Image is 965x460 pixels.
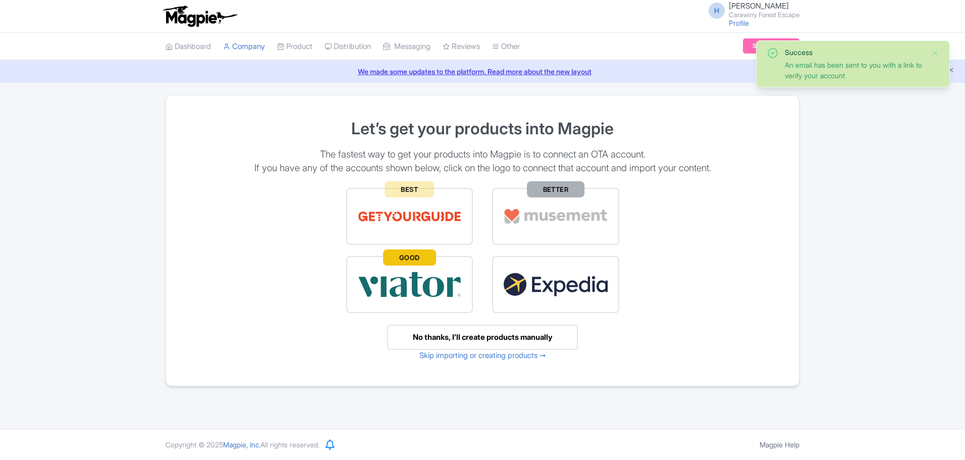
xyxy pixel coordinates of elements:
div: An email has been sent to you with a link to verify your account [785,60,923,81]
a: Magpie Help [760,440,799,449]
a: Dashboard [166,33,211,61]
p: If you have any of the accounts shown below, click on the logo to connect that account and import... [178,162,787,175]
a: Skip importing or creating products ➙ [419,350,546,360]
span: Magpie, Inc. [223,440,260,449]
a: BETTER [482,184,629,248]
small: Carawirry Forest Escape [729,12,799,18]
a: H [PERSON_NAME] Carawirry Forest Escape [703,2,799,18]
img: viator-e2bf771eb72f7a6029a5edfbb081213a.svg [357,267,462,302]
img: musement-dad6797fd076d4ac540800b229e01643.svg [503,199,608,234]
span: BETTER [527,181,584,197]
a: Other [492,33,520,61]
a: Profile [729,19,749,27]
button: Close announcement [947,65,955,77]
a: Subscription [743,38,799,54]
img: logo-ab69f6fb50320c5b225c76a69d11143b.png [160,5,239,27]
div: Success [785,47,923,58]
p: The fastest way to get your products into Magpie is to connect an OTA account. [178,148,787,161]
button: Close [931,47,939,59]
span: GOOD [383,249,436,266]
img: expedia22-01-93867e2ff94c7cd37d965f09d456db68.svg [503,267,608,302]
a: GOOD [337,252,483,317]
a: Distribution [325,33,371,61]
span: [PERSON_NAME] [729,1,789,11]
a: Product [277,33,312,61]
h1: Let’s get your products into Magpie [178,120,787,137]
a: BEST [337,184,483,248]
span: BEST [385,181,434,197]
div: Copyright © 2025 All rights reserved. [159,439,326,450]
a: Company [223,33,265,61]
a: Messaging [383,33,431,61]
a: We made some updates to the platform. Read more about the new layout [6,66,959,77]
a: Reviews [443,33,480,61]
img: get_your_guide-5a6366678479520ec94e3f9d2b9f304b.svg [357,199,462,234]
span: H [709,3,725,19]
a: No thanks, I’ll create products manually [387,325,578,350]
